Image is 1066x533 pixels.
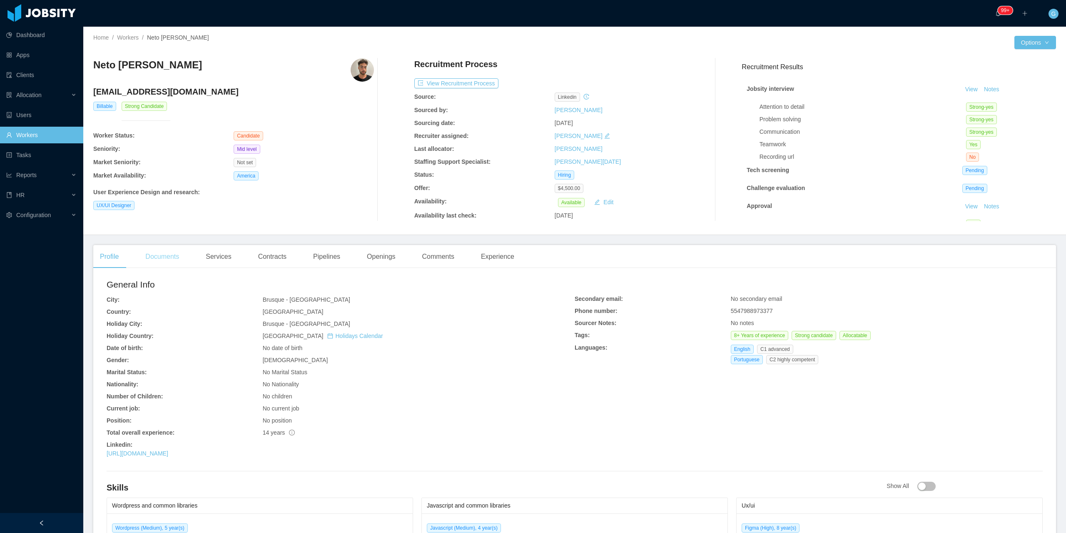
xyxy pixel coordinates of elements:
[414,198,447,205] b: Availability:
[93,189,200,195] b: User Experience Design and research :
[757,345,793,354] span: C1 advanced
[427,523,501,533] span: Javascript (Medium), 4 year(s)
[16,212,51,218] span: Configuration
[966,115,997,124] span: Strong-yes
[839,331,871,340] span: Allocatable
[555,107,603,113] a: [PERSON_NAME]
[575,308,618,314] b: Phone number:
[6,212,12,218] i: icon: setting
[742,62,1056,72] h3: Recruitment Results
[747,85,794,92] strong: Jobsity interview
[414,158,491,165] b: Staffing Support Specialist:
[731,355,763,364] span: Portuguese
[583,94,589,100] i: icon: history
[731,331,788,340] span: 8+ Years of experience
[263,417,292,424] span: No position
[263,308,324,315] span: [GEOGRAPHIC_DATA]
[731,308,773,314] span: 5547988973377
[93,58,202,72] h3: Neto [PERSON_NAME]
[555,212,573,219] span: [DATE]
[966,153,979,162] span: No
[107,393,163,400] b: Number of Children:
[93,145,120,152] b: Seniority:
[263,393,292,400] span: No children
[555,120,573,126] span: [DATE]
[575,344,608,351] b: Languages:
[289,430,295,435] span: info-circle
[731,320,754,326] span: No notes
[327,333,383,339] a: icon: calendarHolidays Calendar
[981,85,1003,95] button: Notes
[414,58,498,70] h4: Recruitment Process
[93,132,134,139] b: Worker Status:
[731,295,782,302] span: No secondary email
[263,369,307,375] span: No Marital Status
[995,10,1001,16] i: icon: bell
[1051,9,1056,19] span: G
[107,450,168,457] a: [URL][DOMAIN_NAME]
[760,140,966,149] div: Teamwork
[351,58,374,82] img: d4ca05ab-b53a-472e-8e9a-b79460a6b477_6750642a462e1-400w.png
[427,498,722,513] div: Javascript and common libraries
[107,345,143,351] b: Date of birth:
[263,333,383,339] span: [GEOGRAPHIC_DATA]
[742,523,799,533] span: Figma (High), 8 year(s)
[6,67,77,83] a: icon: auditClients
[93,34,109,41] a: Home
[107,333,154,339] b: Holiday Country:
[263,357,328,363] span: [DEMOGRAPHIC_DATA]
[555,158,621,165] a: [PERSON_NAME][DATE]
[555,133,603,139] a: [PERSON_NAME]
[93,102,116,111] span: Billable
[414,107,448,113] b: Sourced by:
[414,78,498,88] button: icon: exportView Recruitment Process
[6,147,77,163] a: icon: profileTasks
[122,102,167,111] span: Strong Candidate
[575,332,590,338] b: Tags:
[306,245,347,268] div: Pipelines
[591,197,617,207] button: icon: editEdit
[107,482,887,493] h4: Skills
[575,320,616,326] b: Sourcer Notes:
[966,220,981,229] span: Yes
[252,245,293,268] div: Contracts
[93,159,141,165] b: Market Seniority:
[555,170,574,180] span: Hiring
[327,333,333,339] i: icon: calendar
[414,93,436,100] b: Source:
[93,172,146,179] b: Market Availability:
[16,172,37,178] span: Reports
[360,245,402,268] div: Openings
[760,153,966,161] div: Recording url
[107,296,120,303] b: City:
[742,498,1037,513] div: Ux/ui
[263,320,350,327] span: Brusque - [GEOGRAPHIC_DATA]
[1014,36,1056,49] button: Optionsicon: down
[6,172,12,178] i: icon: line-chart
[760,220,966,228] div: Approved
[575,295,623,302] b: Secondary email:
[93,245,125,268] div: Profile
[234,131,263,140] span: Candidate
[139,245,186,268] div: Documents
[414,80,498,87] a: icon: exportView Recruitment Process
[107,429,174,436] b: Total overall experience:
[414,185,430,191] b: Offer:
[962,184,987,193] span: Pending
[792,331,836,340] span: Strong candidate
[760,115,966,124] div: Problem solving
[147,34,209,41] span: Neto [PERSON_NAME]
[107,320,142,327] b: Holiday City:
[962,86,981,93] a: View
[117,34,139,41] a: Workers
[414,212,477,219] b: Availability last check:
[93,86,374,98] h4: [EMAIL_ADDRESS][DOMAIN_NAME]
[263,405,299,412] span: No current job
[887,483,936,489] span: Show All
[107,357,129,363] b: Gender:
[731,345,754,354] span: English
[107,417,132,424] b: Position:
[112,34,114,41] span: /
[747,203,772,209] strong: Approval
[766,355,818,364] span: C2 highly competent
